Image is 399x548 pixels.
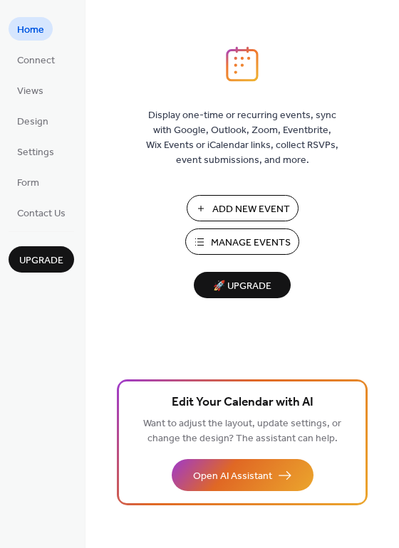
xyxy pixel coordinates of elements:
[194,272,291,298] button: 🚀 Upgrade
[9,170,48,194] a: Form
[9,17,53,41] a: Home
[9,48,63,71] a: Connect
[172,459,313,491] button: Open AI Assistant
[9,78,52,102] a: Views
[17,176,39,191] span: Form
[9,139,63,163] a: Settings
[193,469,272,484] span: Open AI Assistant
[9,201,74,224] a: Contact Us
[19,253,63,268] span: Upgrade
[9,109,57,132] a: Design
[212,202,290,217] span: Add New Event
[17,145,54,160] span: Settings
[146,108,338,168] span: Display one-time or recurring events, sync with Google, Outlook, Zoom, Eventbrite, Wix Events or ...
[17,53,55,68] span: Connect
[202,277,282,296] span: 🚀 Upgrade
[17,84,43,99] span: Views
[17,23,44,38] span: Home
[17,206,66,221] span: Contact Us
[185,228,299,255] button: Manage Events
[17,115,48,130] span: Design
[9,246,74,273] button: Upgrade
[211,236,291,251] span: Manage Events
[143,414,341,448] span: Want to adjust the layout, update settings, or change the design? The assistant can help.
[187,195,299,221] button: Add New Event
[226,46,259,82] img: logo_icon.svg
[172,393,313,413] span: Edit Your Calendar with AI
